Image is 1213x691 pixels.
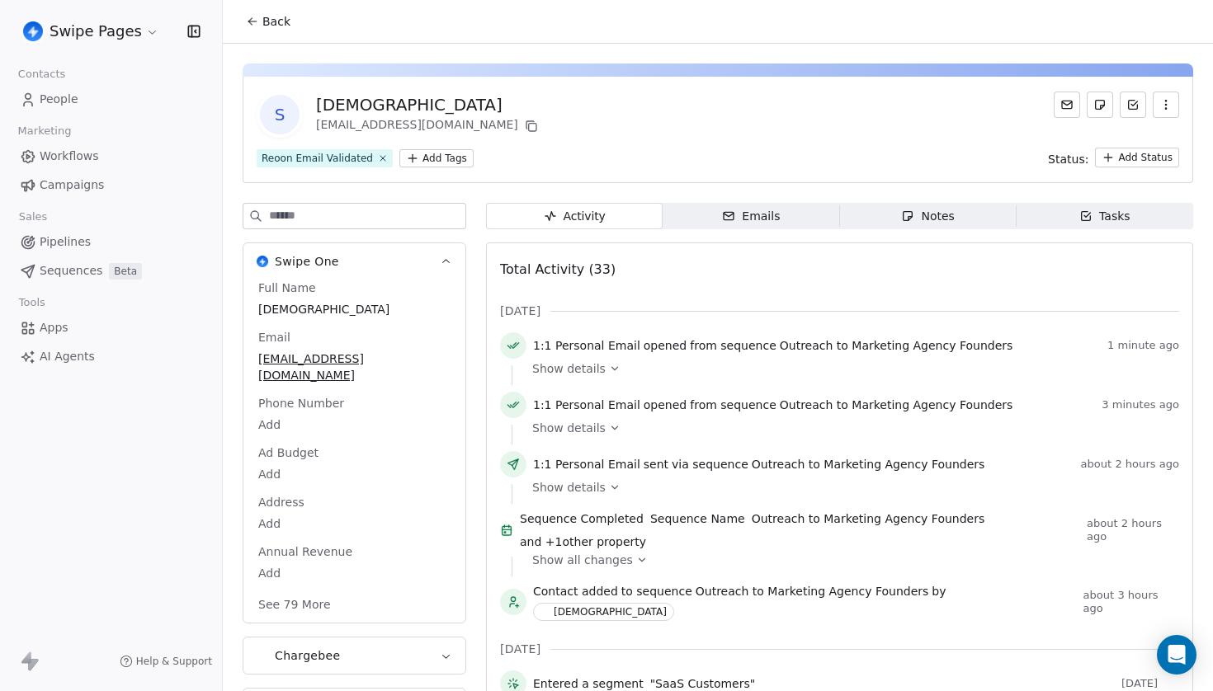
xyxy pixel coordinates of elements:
[1083,589,1179,615] span: about 3 hours ago
[12,204,54,229] span: Sales
[500,641,540,657] span: [DATE]
[650,510,745,527] span: Sequence Name
[243,243,465,280] button: Swipe OneSwipe One
[316,93,541,116] div: [DEMOGRAPHIC_DATA]
[533,397,640,413] span: 1:1 Personal Email
[258,350,451,383] span: [EMAIL_ADDRESS][DOMAIN_NAME]
[500,261,616,277] span: Total Activity (33)
[13,228,209,256] a: Pipelines
[40,348,95,365] span: AI Agents
[901,208,954,225] div: Notes
[532,479,606,496] span: Show details
[1081,458,1179,471] span: about 2 hours ago
[260,95,300,134] span: S
[20,17,163,45] button: Swipe Pages
[752,456,985,472] span: Outreach to Marketing Agency Founders
[13,86,209,113] a: People
[262,13,290,30] span: Back
[255,395,347,411] span: Phone Number
[11,62,73,87] span: Contacts
[533,583,618,599] span: Contact added
[255,494,308,510] span: Address
[258,301,451,317] span: [DEMOGRAPHIC_DATA]
[109,263,142,280] span: Beta
[532,420,1168,436] a: Show details
[644,337,687,354] span: opened
[12,290,52,315] span: Tools
[258,416,451,433] span: Add
[236,7,300,36] button: Back
[1121,677,1179,690] span: [DATE]
[1087,517,1179,543] span: about 2 hours ago
[257,256,268,267] img: Swipe One
[520,510,644,527] span: Sequence Completed
[316,116,541,136] div: [EMAIL_ADDRESS][DOMAIN_NAME]
[40,233,91,251] span: Pipelines
[275,253,339,270] span: Swipe One
[533,337,640,354] span: 1:1 Personal Email
[255,543,356,560] span: Annual Revenue
[243,637,465,674] button: ChargebeeChargebee
[258,515,451,532] span: Add
[255,444,322,461] span: Ad Budget
[1048,151,1088,167] span: Status:
[644,456,668,472] span: sent
[13,143,209,170] a: Workflows
[536,606,549,618] img: S
[13,172,209,199] a: Campaigns
[255,329,294,345] span: Email
[243,280,465,623] div: Swipe OneSwipe One
[258,565,451,581] span: Add
[248,590,341,619] button: See 79 More
[690,397,776,413] span: from sequence
[554,606,667,618] div: [DEMOGRAPHIC_DATA]
[275,647,341,664] span: Chargebee
[532,552,1168,568] a: Show all changes
[532,552,633,568] span: Show all changes
[621,583,692,599] span: to sequence
[932,583,946,599] span: by
[780,337,1013,354] span: Outreach to Marketing Agency Founders
[532,479,1168,496] a: Show details
[40,262,102,280] span: Sequences
[690,337,776,354] span: from sequence
[1079,208,1130,225] div: Tasks
[532,360,606,377] span: Show details
[500,303,540,319] span: [DATE]
[40,148,99,165] span: Workflows
[136,655,212,668] span: Help & Support
[257,650,268,661] img: Chargebee
[532,360,1168,377] a: Show details
[1107,339,1179,352] span: 1 minute ago
[533,456,640,472] span: 1:1 Personal Email
[696,583,929,599] span: Outreach to Marketing Agency Founders
[644,397,687,413] span: opened
[722,208,780,225] div: Emails
[532,420,606,436] span: Show details
[23,21,43,41] img: user_01J93QE9VH11XXZQZDP4TWZEES.jpg
[120,655,212,668] a: Help & Support
[1157,635,1196,675] div: Open Intercom Messenger
[50,21,142,42] span: Swipe Pages
[1102,398,1179,411] span: 3 minutes ago
[40,319,68,336] span: Apps
[13,343,209,370] a: AI Agents
[11,119,78,143] span: Marketing
[40,91,78,108] span: People
[255,280,319,296] span: Full Name
[13,257,209,284] a: SequencesBeta
[752,510,985,527] span: Outreach to Marketing Agency Founders
[520,534,646,550] span: and + 1 other property
[399,149,474,167] button: Add Tags
[780,397,1013,413] span: Outreach to Marketing Agency Founders
[1095,148,1179,167] button: Add Status
[40,176,104,194] span: Campaigns
[672,456,748,472] span: via sequence
[258,466,451,482] span: Add
[262,151,373,166] div: Reoon Email Validated
[13,314,209,341] a: Apps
